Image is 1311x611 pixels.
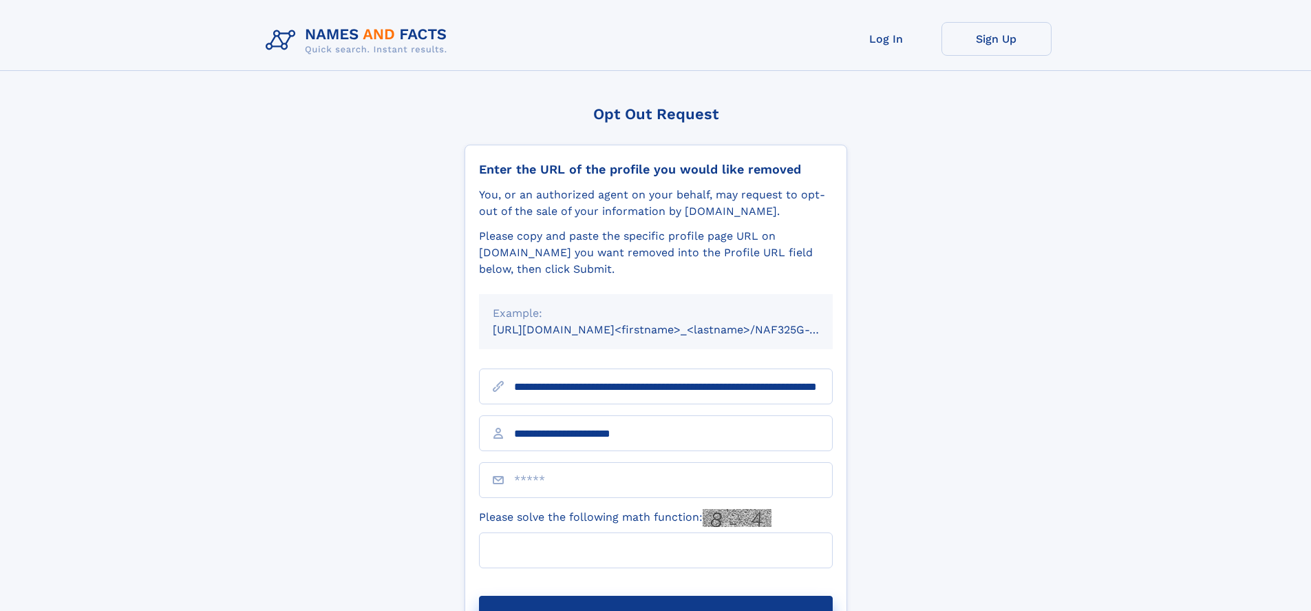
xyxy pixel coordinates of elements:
[831,22,941,56] a: Log In
[260,22,458,59] img: Logo Names and Facts
[479,187,833,220] div: You, or an authorized agent on your behalf, may request to opt-out of the sale of your informatio...
[493,323,859,336] small: [URL][DOMAIN_NAME]<firstname>_<lastname>/NAF325G-xxxxxxxx
[479,162,833,177] div: Enter the URL of the profile you would like removed
[941,22,1052,56] a: Sign Up
[479,228,833,278] div: Please copy and paste the specific profile page URL on [DOMAIN_NAME] you want removed into the Pr...
[465,105,847,123] div: Opt Out Request
[493,305,819,322] div: Example:
[479,509,771,527] label: Please solve the following math function:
